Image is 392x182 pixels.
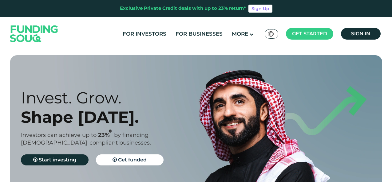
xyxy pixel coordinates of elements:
[118,157,147,163] span: Get funded
[98,132,114,138] span: 23%
[174,29,224,39] a: For Businesses
[351,31,370,37] span: Sign in
[232,31,248,37] span: More
[268,31,274,37] img: SA Flag
[121,29,168,39] a: For Investors
[21,154,89,165] a: Start investing
[4,18,64,49] img: Logo
[96,154,164,165] a: Get funded
[21,88,207,107] div: Invest. Grow.
[341,28,381,40] a: Sign in
[21,132,151,146] span: by financing [DEMOGRAPHIC_DATA]-compliant businesses.
[120,5,246,12] div: Exclusive Private Credit deals with up to 23% return*
[292,31,327,37] span: Get started
[39,157,76,163] span: Start investing
[248,5,272,13] a: Sign Up
[21,132,97,138] span: Investors can achieve up to
[109,130,112,133] i: 23% IRR (expected) ~ 15% Net yield (expected)
[21,107,207,127] div: Shape [DATE].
